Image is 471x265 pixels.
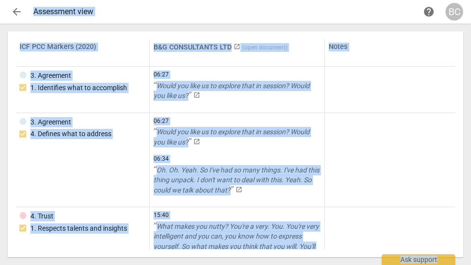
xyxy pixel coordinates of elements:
span: 06:27 [154,117,320,125]
div: 3. Agreement [30,71,71,81]
span: What makes you nutty? You're a very. You. You're very intelligent and you can, you know how to ex... [154,222,319,261]
span: Would you like us to explore that in session? Would you like us? [154,128,310,146]
span: 15:40 [154,211,320,219]
button: BC [445,3,463,21]
a: B&G CONSULTANTS LTD (open document) [154,43,288,51]
a: What makes you nutty? You're a very. You. You're very intelligent and you can, you know how to ex... [154,221,320,262]
span: Oh. Oh. Yeah. So I've had so many things. I've had this thing unpack. I don't want to deal with t... [154,166,319,194]
div: 3. Agreement [30,117,71,127]
a: Help [420,3,438,21]
a: Oh. Oh. Yeah. So I've had so many things. I've had this thing unpack. I don't want to deal with t... [154,165,320,195]
span: launch [235,186,242,193]
div: 4. Defines what to address [30,129,111,139]
div: 1. Identifies what to accomplish [30,83,127,93]
th: Notes [325,39,455,67]
span: ( open document ) [242,44,288,51]
div: Ask support [382,254,455,265]
span: 06:27 [154,71,320,79]
a: Would you like us to explore that in session? Would you like us? [154,81,320,101]
span: launch [193,92,200,98]
div: 1. Respects talents and insights [30,223,127,234]
span: launch [234,43,240,50]
span: launch [193,138,200,145]
span: 06:34 [154,155,320,163]
div: 4. Trust [30,211,53,221]
span: Would you like us to explore that in session? Would you like us? [154,82,310,100]
a: Would you like us to explore that in session? Would you like us? [154,127,320,147]
th: ICF PCC Markers (2020) [16,39,150,67]
span: arrow_back [11,6,23,18]
span: help [423,6,435,18]
div: Assessment view [33,7,420,16]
